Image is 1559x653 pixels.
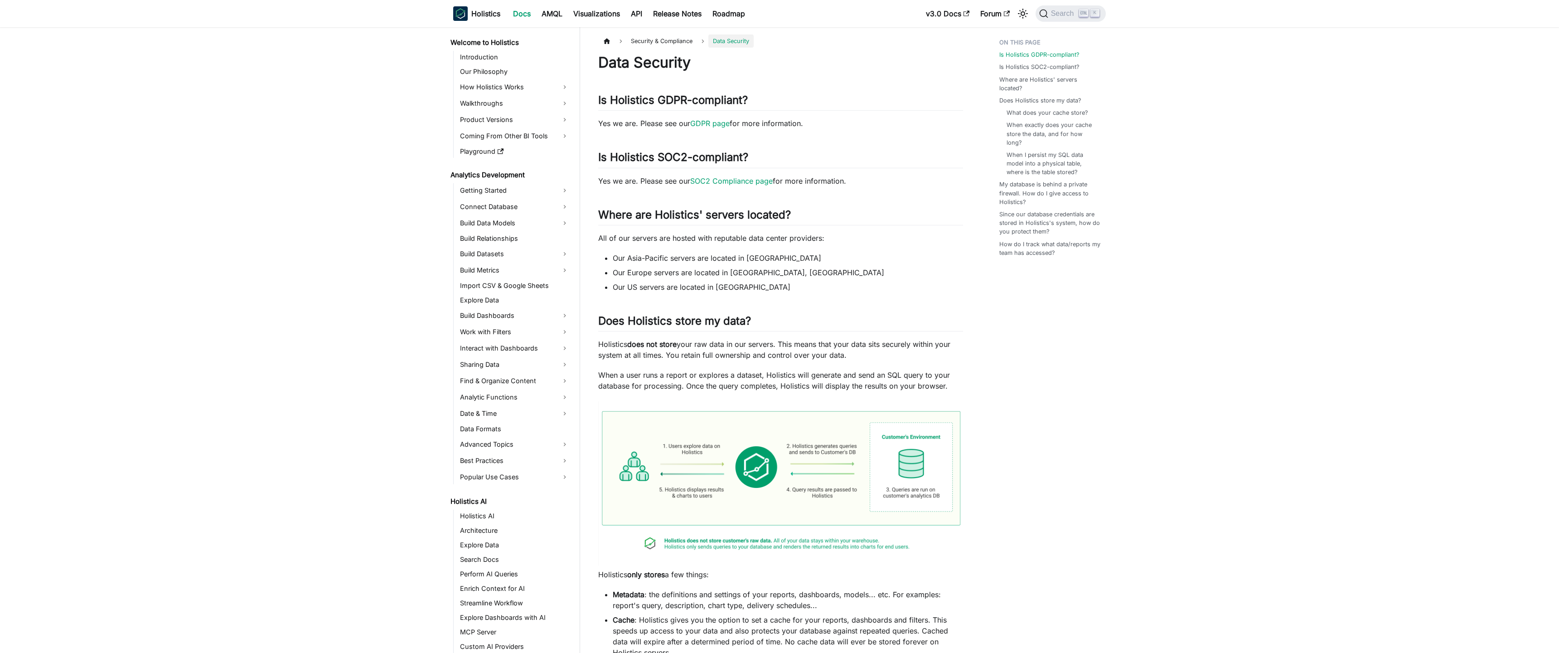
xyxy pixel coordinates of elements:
[626,34,697,48] span: Security & Compliance
[457,374,572,388] a: Find & Organize Content
[598,54,963,72] h1: Data Security
[457,65,572,78] a: Our Philosophy
[457,406,572,421] a: Date & Time
[708,34,754,48] span: Data Security
[457,51,572,63] a: Introduction
[457,470,572,484] a: Popular Use Cases
[457,232,572,245] a: Build Relationships
[1090,9,1099,17] kbd: K
[457,640,572,653] a: Custom AI Providers
[598,569,963,580] p: Holistics a few things:
[457,216,572,230] a: Build Data Models
[613,267,963,278] li: Our Europe servers are located in [GEOGRAPHIC_DATA], [GEOGRAPHIC_DATA]
[457,145,572,158] a: Playground
[457,390,572,404] a: Analytic Functions
[457,453,572,468] a: Best Practices
[457,294,572,307] a: Explore Data
[457,96,572,111] a: Walkthroughs
[999,50,1080,59] a: Is Holistics GDPR-compliant?
[457,263,572,278] a: Build Metrics
[508,6,536,21] a: Docs
[975,6,1015,21] a: Forum
[598,314,963,331] h2: Does Holistics store my data?
[536,6,568,21] a: AMQL
[1016,6,1030,21] button: Switch between dark and light mode (currently light mode)
[1007,151,1097,177] a: When I persist my SQL data model into a physical table, where is the table stored?
[627,340,657,349] strong: does not
[999,210,1100,236] a: Since our database credentials are stored in Holistics's system, how do you protect them?
[457,247,572,261] a: Build Datasets
[627,570,665,579] strong: only stores
[598,34,963,48] nav: Breadcrumbs
[457,437,572,452] a: Advanced Topics
[471,8,500,19] b: Holistics
[690,119,730,128] a: GDPR page
[625,6,648,21] a: API
[448,495,572,508] a: Holistics AI
[457,582,572,595] a: Enrich Context for AI
[598,93,963,111] h2: Is Holistics GDPR-compliant?
[598,370,963,391] p: When a user runs a report or explores a dataset, Holistics will generate and send an SQL query to...
[457,423,572,435] a: Data Formats
[457,568,572,580] a: Perform AI Queries
[598,118,963,129] p: Yes we are. Please see our for more information.
[648,6,707,21] a: Release Notes
[659,340,677,349] strong: store
[457,341,572,356] a: Interact with Dashboards
[1048,10,1080,18] span: Search
[598,233,963,244] p: All of our servers are hosted with reputable data center providers:
[999,180,1100,206] a: My database is behind a private firewall. How do I give access to Holistics?
[457,200,572,214] a: Connect Database
[457,357,572,372] a: Sharing Data
[613,253,963,263] li: Our Asia-Pacific servers are located in [GEOGRAPHIC_DATA]
[707,6,750,21] a: Roadmap
[613,282,963,292] li: Our US servers are located in [GEOGRAPHIC_DATA]
[444,27,580,653] nav: Docs sidebar
[598,175,963,186] p: Yes we are. Please see our for more information.
[457,112,572,127] a: Product Versions
[1036,5,1106,22] button: Search (Ctrl+K)
[457,308,572,323] a: Build Dashboards
[457,524,572,537] a: Architecture
[613,590,644,599] strong: Metadata
[457,80,572,94] a: How Holistics Works
[457,129,572,143] a: Coming From Other BI Tools
[457,553,572,566] a: Search Docs
[690,176,773,185] a: SOC2 Compliance page
[920,6,975,21] a: v3.0 Docs
[598,151,963,168] h2: Is Holistics SOC2-compliant?
[457,539,572,551] a: Explore Data
[613,589,963,611] li: : the definitions and settings of your reports, dashboards, models... etc. For examples: report's...
[457,510,572,522] a: Holistics AI
[457,325,572,339] a: Work with Filters
[999,96,1081,105] a: Does Holistics store my data?
[457,597,572,609] a: Streamline Workflow
[613,615,634,624] strong: Cache
[453,6,468,21] img: Holistics
[453,6,500,21] a: HolisticsHolistics
[1007,108,1088,117] a: What does your cache store?
[457,611,572,624] a: Explore Dashboards with AI
[457,183,572,198] a: Getting Started
[598,208,963,225] h2: Where are Holistics' servers located?
[457,279,572,292] a: Import CSV & Google Sheets
[999,63,1080,71] a: Is Holistics SOC2-compliant?
[999,240,1100,257] a: How do I track what data/reports my team has accessed?
[598,339,963,361] p: Holistics your raw data in our servers. This means that your data sits securely within your syste...
[568,6,625,21] a: Visualizations
[598,34,615,48] a: Home page
[448,36,572,49] a: Welcome to Holistics
[1007,121,1097,147] a: When exactly does your cache store the data, and for how long?
[448,169,572,181] a: Analytics Development
[457,626,572,638] a: MCP Server
[999,75,1100,93] a: Where are Holistics' servers located?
